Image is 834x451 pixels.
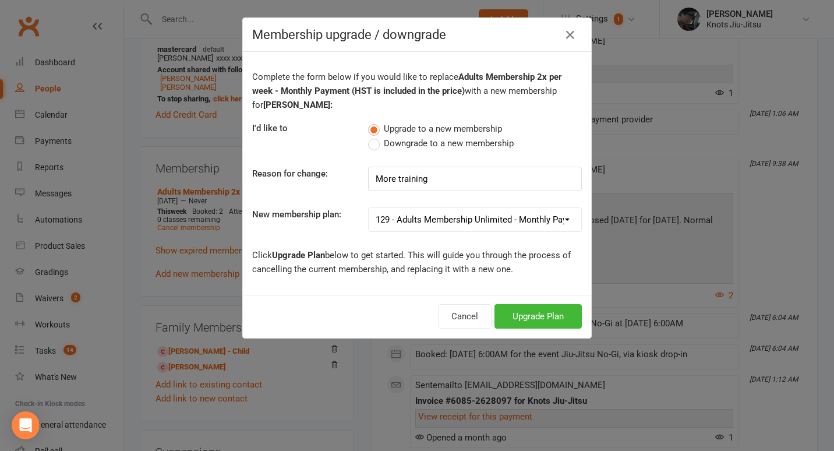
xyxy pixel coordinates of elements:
p: Click below to get started. This will guide you through the process of cancelling the current mem... [252,248,582,276]
label: New membership plan: [252,207,341,221]
button: Close [561,26,579,44]
label: Reason for change: [252,167,328,181]
input: Reason (optional) [368,167,582,191]
label: I'd like to [252,121,288,135]
span: Downgrade to a new membership [384,136,514,149]
span: Upgrade to a new membership [384,122,502,134]
b: [PERSON_NAME]: [263,100,333,110]
b: Upgrade Plan [272,250,325,260]
button: Cancel [438,304,492,329]
button: Upgrade Plan [494,304,582,329]
p: Complete the form below if you would like to replace with a new membership for [252,70,582,112]
h4: Membership upgrade / downgrade [252,27,582,42]
div: Open Intercom Messenger [12,411,40,439]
